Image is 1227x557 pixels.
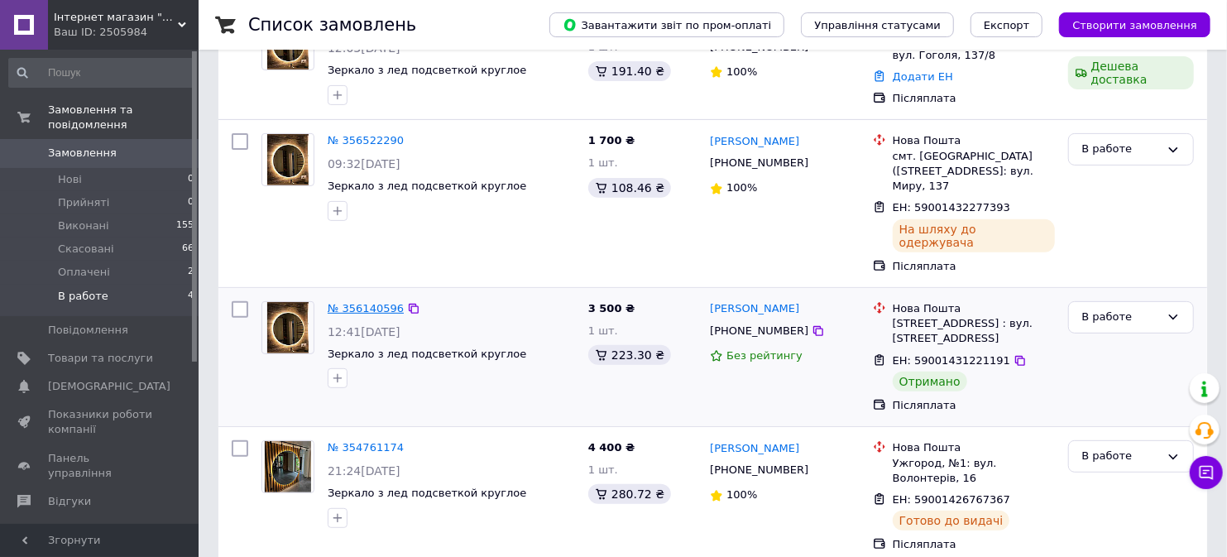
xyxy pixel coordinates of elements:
a: Зеркало з лед подсветкой круглое [328,487,526,499]
span: Експорт [984,19,1030,31]
span: [DEMOGRAPHIC_DATA] [48,379,170,394]
span: Показники роботи компанії [48,407,153,437]
div: смт. [GEOGRAPHIC_DATA] ([STREET_ADDRESS]: вул. Миру, 137 [893,149,1055,194]
div: [PHONE_NUMBER] [707,152,812,174]
span: 66 [182,242,194,257]
span: Прийняті [58,195,109,210]
span: Без рейтингу [726,349,803,362]
a: Зеркало з лед подсветкой круглое [328,64,526,76]
div: Післяплата [893,259,1055,274]
span: Скасовані [58,242,114,257]
span: 1 700 ₴ [588,134,635,146]
a: Фото товару [261,301,314,354]
div: Ужгород, №1: вул. Волонтерів, 16 [893,456,1055,486]
span: 1 шт. [588,463,618,476]
span: 1 шт. [588,324,618,337]
div: Нова Пошта [893,440,1055,455]
button: Чат з покупцем [1190,456,1223,489]
span: 12:03[DATE] [328,41,400,55]
span: 12:41[DATE] [328,325,400,339]
a: № 356140596 [328,302,404,315]
span: 0 [188,172,194,187]
span: 100% [726,181,757,194]
img: Фото товару [267,302,309,353]
span: Управління статусами [814,19,941,31]
a: [PERSON_NAME] [710,441,799,457]
div: Ваш ID: 2505984 [54,25,199,40]
span: Нові [58,172,82,187]
span: 100% [726,65,757,78]
span: 0 [188,195,194,210]
div: В работе [1082,141,1160,158]
span: Покупці [48,522,93,537]
span: ЕН: 59001431221191 [893,354,1010,367]
a: Зеркало з лед подсветкой круглое [328,348,526,360]
span: Створити замовлення [1072,19,1197,31]
a: Зеркало з лед подсветкой круглое [328,180,526,192]
div: В работе [1082,309,1160,326]
div: В работе [1082,448,1160,465]
div: Дешева доставка [1068,56,1194,89]
span: Замовлення [48,146,117,161]
button: Управління статусами [801,12,954,37]
input: Пошук [8,58,195,88]
div: Післяплата [893,91,1055,106]
div: Отримано [893,372,967,391]
span: Інтернет магазин "Art-Led" [54,10,178,25]
div: Готово до видачі [893,511,1010,531]
div: 191.40 ₴ [588,61,671,81]
a: № 356522290 [328,134,404,146]
span: Завантажити звіт по пром-оплаті [563,17,771,32]
div: Нова Пошта [893,133,1055,148]
span: Товари та послуги [48,351,153,366]
button: Завантажити звіт по пром-оплаті [549,12,784,37]
img: Фото товару [265,441,311,492]
span: Оплачені [58,265,110,280]
span: ЕН: 59001426767367 [893,493,1010,506]
a: Фото товару [261,133,314,186]
span: 155 [176,218,194,233]
div: 280.72 ₴ [588,484,671,504]
span: 1 шт. [588,41,618,53]
div: [PHONE_NUMBER] [707,320,812,342]
div: 223.30 ₴ [588,345,671,365]
span: ЕН: 59001432277393 [893,201,1010,214]
div: [STREET_ADDRESS] : вул. [STREET_ADDRESS] [893,316,1055,346]
a: [PERSON_NAME] [710,134,799,150]
img: Фото товару [267,134,309,185]
a: [PERSON_NAME] [710,301,799,317]
span: 1 шт. [588,156,618,169]
span: 2 [188,265,194,280]
a: Додати ЕН [893,70,953,83]
button: Створити замовлення [1059,12,1210,37]
span: Повідомлення [48,323,128,338]
div: [PHONE_NUMBER] [707,459,812,481]
span: В работе [58,289,108,304]
a: Фото товару [261,440,314,493]
span: Замовлення та повідомлення [48,103,199,132]
span: 21:24[DATE] [328,464,400,478]
span: Виконані [58,218,109,233]
span: 09:32[DATE] [328,157,400,170]
span: 3 500 ₴ [588,302,635,315]
button: Експорт [971,12,1043,37]
span: Панель управління [48,451,153,481]
div: 108.46 ₴ [588,178,671,198]
span: 4 [188,289,194,304]
a: № 354761174 [328,441,404,454]
div: Нова Пошта [893,301,1055,316]
span: 4 400 ₴ [588,441,635,454]
h1: Список замовлень [248,15,416,35]
div: Післяплата [893,537,1055,552]
div: Післяплата [893,398,1055,413]
span: Відгуки [48,494,91,509]
div: На шляху до одержувача [893,219,1055,252]
span: 100% [726,488,757,501]
a: Створити замовлення [1042,18,1210,31]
